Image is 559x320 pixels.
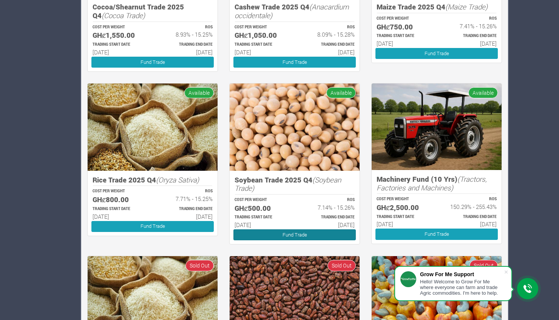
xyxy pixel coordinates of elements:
p: Estimated Trading Start Date [235,215,288,220]
a: Fund Trade [375,229,498,240]
p: Estimated Trading End Date [443,214,497,220]
p: Estimated Trading End Date [159,42,213,48]
p: COST PER WEIGHT [235,25,288,30]
h5: GHȼ800.00 [93,195,146,204]
p: ROS [159,189,213,194]
i: (Oryza Sativa) [156,175,199,184]
h5: Rice Trade 2025 Q4 [93,176,213,184]
h6: 7.14% - 15.26% [301,204,355,211]
a: Fund Trade [233,229,356,240]
h6: [DATE] [301,221,355,228]
h6: [DATE] [159,213,213,220]
span: Available [184,87,214,98]
h6: [DATE] [377,221,430,227]
h5: Soybean Trade 2025 Q4 [235,176,355,193]
h5: GHȼ750.00 [377,23,430,31]
a: Fund Trade [91,221,214,232]
h6: [DATE] [93,213,146,220]
p: Estimated Trading End Date [301,42,355,48]
h6: [DATE] [235,221,288,228]
p: Estimated Trading End Date [443,33,497,39]
span: Sold Out [327,260,356,271]
h6: [DATE] [301,49,355,56]
p: ROS [159,25,213,30]
p: ROS [301,197,355,203]
p: Estimated Trading Start Date [377,214,430,220]
p: COST PER WEIGHT [235,197,288,203]
p: COST PER WEIGHT [93,189,146,194]
h6: [DATE] [443,221,497,227]
h5: Cocoa/Shearnut Trade 2025 Q4 [93,3,213,20]
p: COST PER WEIGHT [377,16,430,22]
h5: Machinery Fund (10 Yrs) [377,175,497,192]
img: growforme image [372,83,502,170]
p: Estimated Trading End Date [159,206,213,212]
h5: GHȼ1,050.00 [235,31,288,40]
h6: [DATE] [443,40,497,47]
i: (Soybean Trade) [235,175,341,193]
h5: Maize Trade 2025 Q4 [377,3,497,11]
a: Fund Trade [375,48,498,59]
h5: GHȼ500.00 [235,204,288,213]
h5: GHȼ2,500.00 [377,203,430,212]
i: (Cocoa Trade) [102,11,145,20]
h6: 7.41% - 15.26% [443,23,497,29]
h6: [DATE] [93,49,146,56]
p: Estimated Trading Start Date [93,42,146,48]
p: Estimated Trading Start Date [377,33,430,39]
h6: 8.09% - 15.28% [301,31,355,38]
h5: GHȼ1,550.00 [93,31,146,40]
h6: 150.29% - 255.43% [443,203,497,210]
i: (Anacardium occidentale) [235,2,349,20]
span: Sold Out [185,260,214,271]
img: growforme image [230,83,360,171]
p: ROS [301,25,355,30]
span: Sold Out [469,260,498,271]
i: (Maize Trade) [445,2,488,11]
p: ROS [443,196,497,202]
h5: Cashew Trade 2025 Q4 [235,3,355,20]
div: Grow For Me Support [420,271,504,277]
p: ROS [443,16,497,22]
img: growforme image [88,83,218,171]
i: (Tractors, Factories and Machines) [377,174,487,192]
h6: [DATE] [235,49,288,56]
h6: [DATE] [377,40,430,47]
h6: 7.71% - 15.25% [159,195,213,202]
h6: [DATE] [159,49,213,56]
a: Fund Trade [233,57,356,68]
a: Fund Trade [91,57,214,68]
div: Hello! Welcome to Grow For Me where everyone can farm and trade Agric commodities. I'm here to help. [420,279,504,296]
span: Available [326,87,356,98]
p: COST PER WEIGHT [377,196,430,202]
p: Estimated Trading End Date [301,215,355,220]
p: Estimated Trading Start Date [235,42,288,48]
span: Available [468,87,498,98]
p: COST PER WEIGHT [93,25,146,30]
p: Estimated Trading Start Date [93,206,146,212]
h6: 8.93% - 15.25% [159,31,213,38]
